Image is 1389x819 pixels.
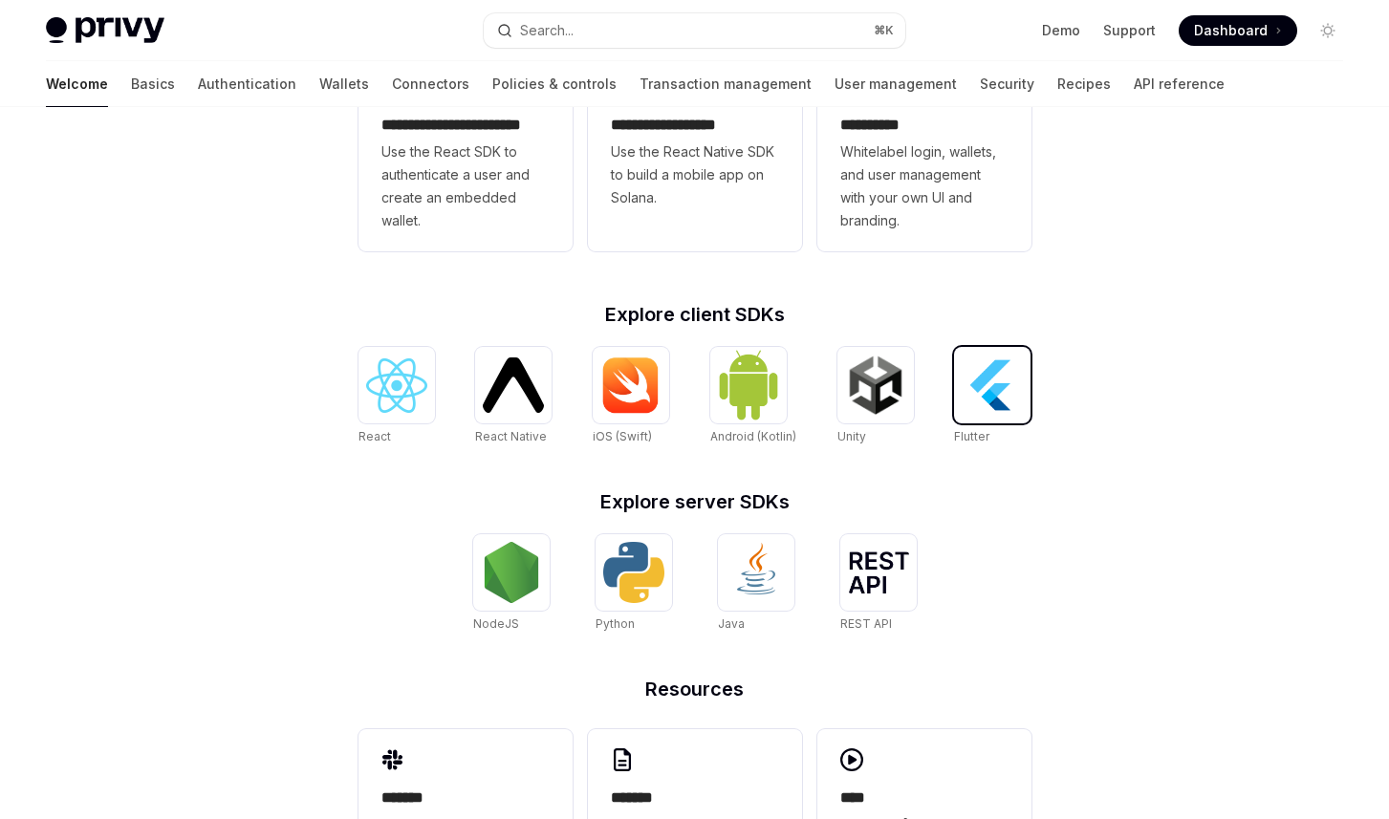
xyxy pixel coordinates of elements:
[131,61,175,107] a: Basics
[588,56,802,251] a: **** **** **** ***Use the React Native SDK to build a mobile app on Solana.
[845,355,906,416] img: Unity
[1134,61,1225,107] a: API reference
[840,534,917,634] a: REST APIREST API
[1057,61,1111,107] a: Recipes
[46,17,164,44] img: light logo
[596,534,672,634] a: PythonPython
[710,347,796,446] a: Android (Kotlin)Android (Kotlin)
[484,13,906,48] button: Search...⌘K
[358,347,435,446] a: ReactReact
[473,534,550,634] a: NodeJSNodeJS
[473,616,519,631] span: NodeJS
[640,61,812,107] a: Transaction management
[596,616,635,631] span: Python
[1042,21,1080,40] a: Demo
[710,429,796,443] span: Android (Kotlin)
[475,429,547,443] span: React Native
[837,429,866,443] span: Unity
[726,542,787,603] img: Java
[954,347,1031,446] a: FlutterFlutter
[840,616,892,631] span: REST API
[1313,15,1343,46] button: Toggle dark mode
[593,347,669,446] a: iOS (Swift)iOS (Swift)
[358,492,1031,511] h2: Explore server SDKs
[837,347,914,446] a: UnityUnity
[483,357,544,412] img: React Native
[980,61,1034,107] a: Security
[358,679,1031,699] h2: Resources
[840,140,1009,232] span: Whitelabel login, wallets, and user management with your own UI and branding.
[603,542,664,603] img: Python
[874,23,894,38] span: ⌘ K
[520,19,574,42] div: Search...
[1179,15,1297,46] a: Dashboard
[358,429,391,443] span: React
[481,542,542,603] img: NodeJS
[392,61,469,107] a: Connectors
[848,551,909,593] img: REST API
[366,358,427,413] img: React
[358,305,1031,324] h2: Explore client SDKs
[593,429,652,443] span: iOS (Swift)
[600,356,662,414] img: iOS (Swift)
[492,61,617,107] a: Policies & controls
[319,61,369,107] a: Wallets
[718,349,779,420] img: Android (Kotlin)
[46,61,108,107] a: Welcome
[718,534,794,634] a: JavaJava
[475,347,552,446] a: React NativeReact Native
[718,616,745,631] span: Java
[962,355,1023,416] img: Flutter
[1103,21,1156,40] a: Support
[611,140,779,209] span: Use the React Native SDK to build a mobile app on Solana.
[954,429,989,443] span: Flutter
[835,61,957,107] a: User management
[817,56,1031,251] a: **** *****Whitelabel login, wallets, and user management with your own UI and branding.
[381,140,550,232] span: Use the React SDK to authenticate a user and create an embedded wallet.
[198,61,296,107] a: Authentication
[1194,21,1268,40] span: Dashboard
